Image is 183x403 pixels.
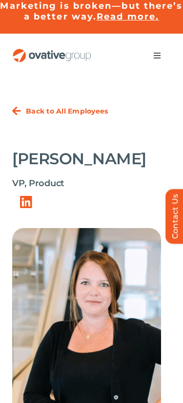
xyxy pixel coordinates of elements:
nav: Menu [143,46,171,65]
a: Link to https://ovative.com/about-us/people/ [12,106,21,116]
a: OG_Full_horizontal_RGB [12,48,92,57]
h2: [PERSON_NAME] [12,150,146,168]
h4: VP, Product [12,178,146,189]
a: Back to All Employees [26,107,108,115]
a: Read more. [97,11,159,22]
